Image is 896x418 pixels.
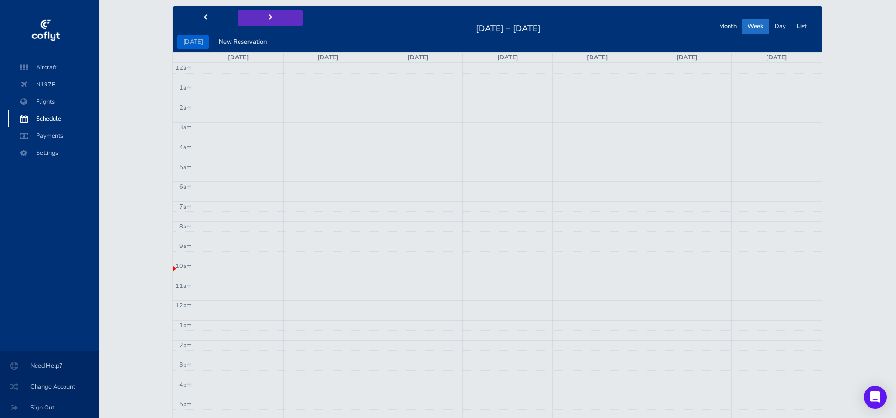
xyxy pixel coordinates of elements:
[179,341,192,350] span: 2pm
[766,53,787,62] a: [DATE]
[173,10,238,25] button: prev
[213,35,272,49] button: New Reservation
[30,17,61,45] img: coflyt logo
[228,53,249,62] a: [DATE]
[179,123,192,132] span: 3am
[177,35,209,49] button: [DATE]
[17,110,89,127] span: Schedule
[176,64,192,72] span: 12am
[179,84,192,92] span: 1am
[317,53,339,62] a: [DATE]
[179,321,192,330] span: 1pm
[11,357,87,374] span: Need Help?
[179,361,192,369] span: 3pm
[11,378,87,395] span: Change Account
[179,380,192,389] span: 4pm
[179,182,192,191] span: 6am
[864,386,887,408] div: Open Intercom Messenger
[713,19,742,34] button: Month
[17,127,89,144] span: Payments
[176,282,192,290] span: 11am
[179,400,192,408] span: 5pm
[742,19,769,34] button: Week
[179,163,192,171] span: 5am
[497,53,518,62] a: [DATE]
[179,242,192,250] span: 9am
[470,21,546,34] h2: [DATE] – [DATE]
[179,104,192,112] span: 2am
[179,222,192,231] span: 8am
[17,144,89,161] span: Settings
[407,53,429,62] a: [DATE]
[791,19,813,34] button: List
[179,202,192,211] span: 7am
[11,399,87,416] span: Sign Out
[769,19,792,34] button: Day
[17,93,89,110] span: Flights
[238,10,303,25] button: next
[676,53,698,62] a: [DATE]
[176,262,192,270] span: 10am
[17,59,89,76] span: Aircraft
[176,301,192,310] span: 12pm
[17,76,89,93] span: N197F
[587,53,608,62] a: [DATE]
[179,143,192,152] span: 4am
